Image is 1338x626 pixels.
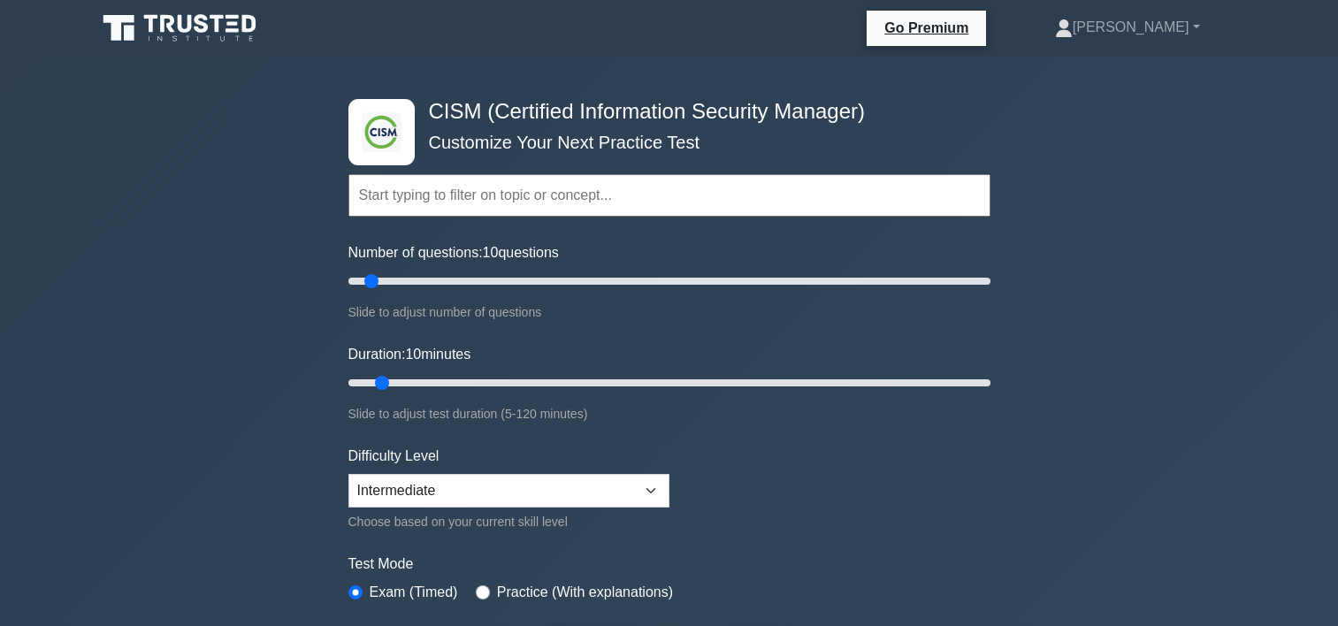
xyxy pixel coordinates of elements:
label: Practice (With explanations) [497,582,673,603]
div: Slide to adjust number of questions [348,302,990,323]
label: Test Mode [348,553,990,575]
input: Start typing to filter on topic or concept... [348,174,990,217]
label: Difficulty Level [348,446,440,467]
a: Go Premium [874,17,979,39]
label: Number of questions: questions [348,242,559,263]
h4: CISM (Certified Information Security Manager) [422,99,904,125]
a: [PERSON_NAME] [1013,10,1242,45]
div: Slide to adjust test duration (5-120 minutes) [348,403,990,424]
span: 10 [405,347,421,362]
span: 10 [483,245,499,260]
label: Duration: minutes [348,344,471,365]
label: Exam (Timed) [370,582,458,603]
div: Choose based on your current skill level [348,511,669,532]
